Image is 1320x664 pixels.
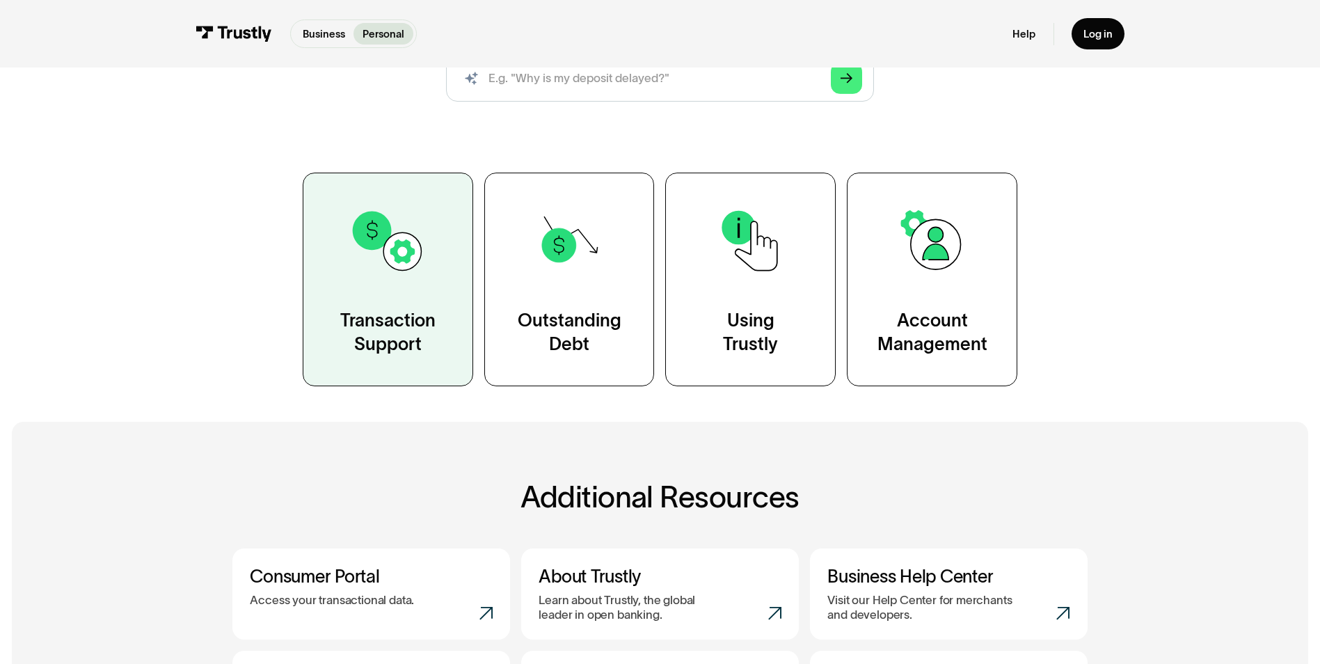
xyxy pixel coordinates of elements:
div: Account Management [877,309,987,356]
a: Log in [1072,18,1124,49]
p: Visit our Help Center for merchants and developers. [827,593,1015,622]
h3: About Trustly [539,566,781,587]
a: Business [294,23,353,45]
div: Using Trustly [723,309,778,356]
a: OutstandingDebt [484,173,655,386]
p: Personal [363,26,404,42]
p: Business [303,26,345,42]
div: Transaction Support [340,309,436,356]
div: Log in [1083,27,1113,40]
h3: Business Help Center [827,566,1069,587]
a: AccountManagement [847,173,1017,386]
h3: Consumer Portal [250,566,492,587]
a: TransactionSupport [303,173,473,386]
a: About TrustlyLearn about Trustly, the global leader in open banking. [521,548,799,640]
a: Help [1012,27,1035,40]
p: Access your transactional data. [250,593,414,607]
a: UsingTrustly [665,173,836,386]
a: Consumer PortalAccess your transactional data. [232,548,510,640]
div: Outstanding Debt [518,309,621,356]
img: Trustly Logo [196,26,272,42]
a: Personal [353,23,413,45]
form: Search [446,54,873,102]
h2: Additional Resources [232,481,1088,514]
p: Learn about Trustly, the global leader in open banking. [539,593,726,622]
input: search [446,54,873,102]
a: Business Help CenterVisit our Help Center for merchants and developers. [810,548,1088,640]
